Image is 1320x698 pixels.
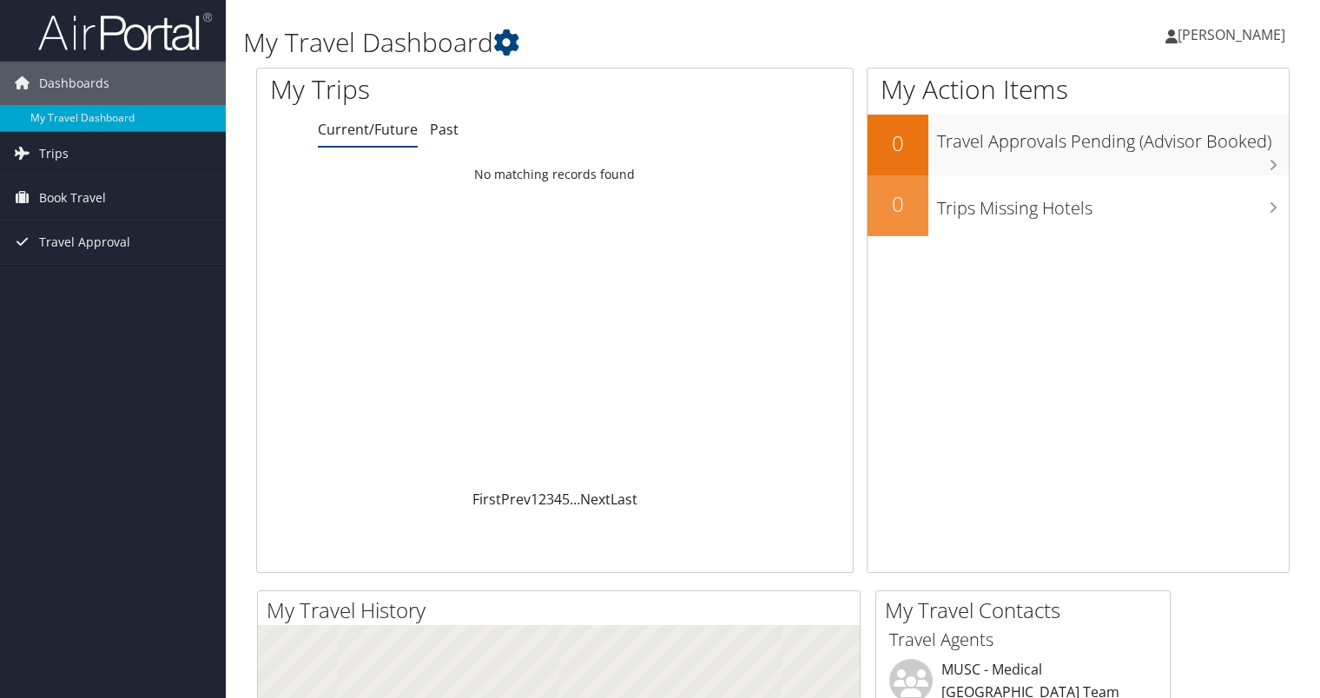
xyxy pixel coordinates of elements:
td: No matching records found [257,159,853,190]
h2: 0 [868,128,928,158]
span: [PERSON_NAME] [1178,25,1285,44]
a: 0Trips Missing Hotels [868,175,1289,236]
span: Dashboards [39,62,109,105]
a: Past [430,120,459,139]
span: Book Travel [39,176,106,220]
h2: My Travel History [267,596,860,625]
h2: 0 [868,189,928,219]
span: Trips [39,132,69,175]
a: Prev [501,490,531,509]
span: Travel Approval [39,221,130,264]
h1: My Trips [270,71,591,108]
a: 2 [538,490,546,509]
a: Next [580,490,610,509]
a: 5 [562,490,570,509]
a: 1 [531,490,538,509]
a: [PERSON_NAME] [1165,9,1303,61]
img: airportal-logo.png [38,11,212,52]
a: 0Travel Approvals Pending (Advisor Booked) [868,115,1289,175]
h3: Travel Approvals Pending (Advisor Booked) [937,121,1289,154]
h1: My Travel Dashboard [243,24,949,61]
span: … [570,490,580,509]
a: 4 [554,490,562,509]
a: Last [610,490,637,509]
a: Current/Future [318,120,418,139]
a: 3 [546,490,554,509]
h1: My Action Items [868,71,1289,108]
h3: Trips Missing Hotels [937,188,1289,221]
a: First [472,490,501,509]
h2: My Travel Contacts [885,596,1170,625]
h3: Travel Agents [889,628,1157,652]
